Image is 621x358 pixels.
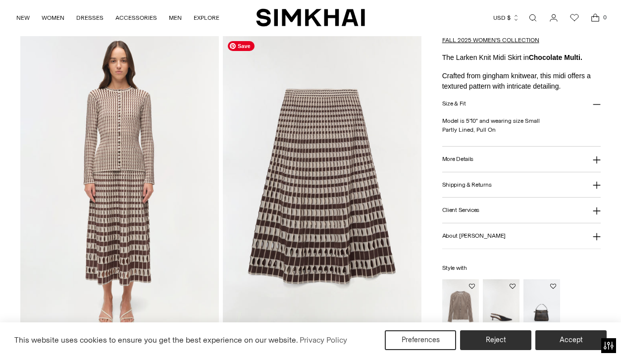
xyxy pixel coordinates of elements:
[442,265,601,271] h6: Style with
[228,41,255,51] span: Save
[442,233,506,239] h3: About [PERSON_NAME]
[169,7,182,29] a: MEN
[523,8,543,28] a: Open search modal
[442,279,479,334] img: Gracen Knit Cardigan
[16,7,30,29] a: NEW
[442,156,473,162] h3: More Details
[115,7,157,29] a: ACCESSORIES
[194,7,219,29] a: EXPLORE
[14,335,298,345] span: This website uses cookies to ensure you get the best experience on our website.
[256,8,365,27] a: SIMKHAI
[550,283,556,289] button: Add to Wishlist
[442,207,480,213] h3: Client Services
[442,198,601,223] button: Client Services
[42,7,64,29] a: WOMEN
[460,330,531,350] button: Reject
[493,7,519,29] button: USD $
[442,223,601,249] button: About [PERSON_NAME]
[442,116,601,134] p: Model is 5'10" and wearing size Small Partly Lined, Pull On
[442,36,539,43] a: FALL 2025 WOMEN'S COLLECTION
[565,8,584,28] a: Wishlist
[442,172,601,198] button: Shipping & Returns
[76,7,103,29] a: DRESSES
[442,91,601,116] button: Size & Fit
[523,279,560,334] img: Cleo Leather Bucket Bag
[483,279,519,334] img: Sylvie Slingback Kitten Heel
[442,53,529,61] span: The Larken Knit Midi Skirt in
[385,330,456,350] button: Preferences
[600,13,609,22] span: 0
[442,71,591,90] span: Crafted from gingham knitwear, this midi offers a textured pattern with intricate detailing.
[510,283,516,289] button: Add to Wishlist
[529,53,582,61] strong: Chocolate Multi.
[535,330,607,350] button: Accept
[8,320,100,350] iframe: Sign Up via Text for Offers
[298,333,349,348] a: Privacy Policy (opens in a new tab)
[442,147,601,172] button: More Details
[442,181,492,188] h3: Shipping & Returns
[585,8,605,28] a: Open cart modal
[20,36,219,334] img: Larken Knit Midi Skirt
[442,101,466,107] h3: Size & Fit
[544,8,564,28] a: Go to the account page
[469,283,475,289] button: Add to Wishlist
[223,36,421,334] img: Larken Knit Midi Skirt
